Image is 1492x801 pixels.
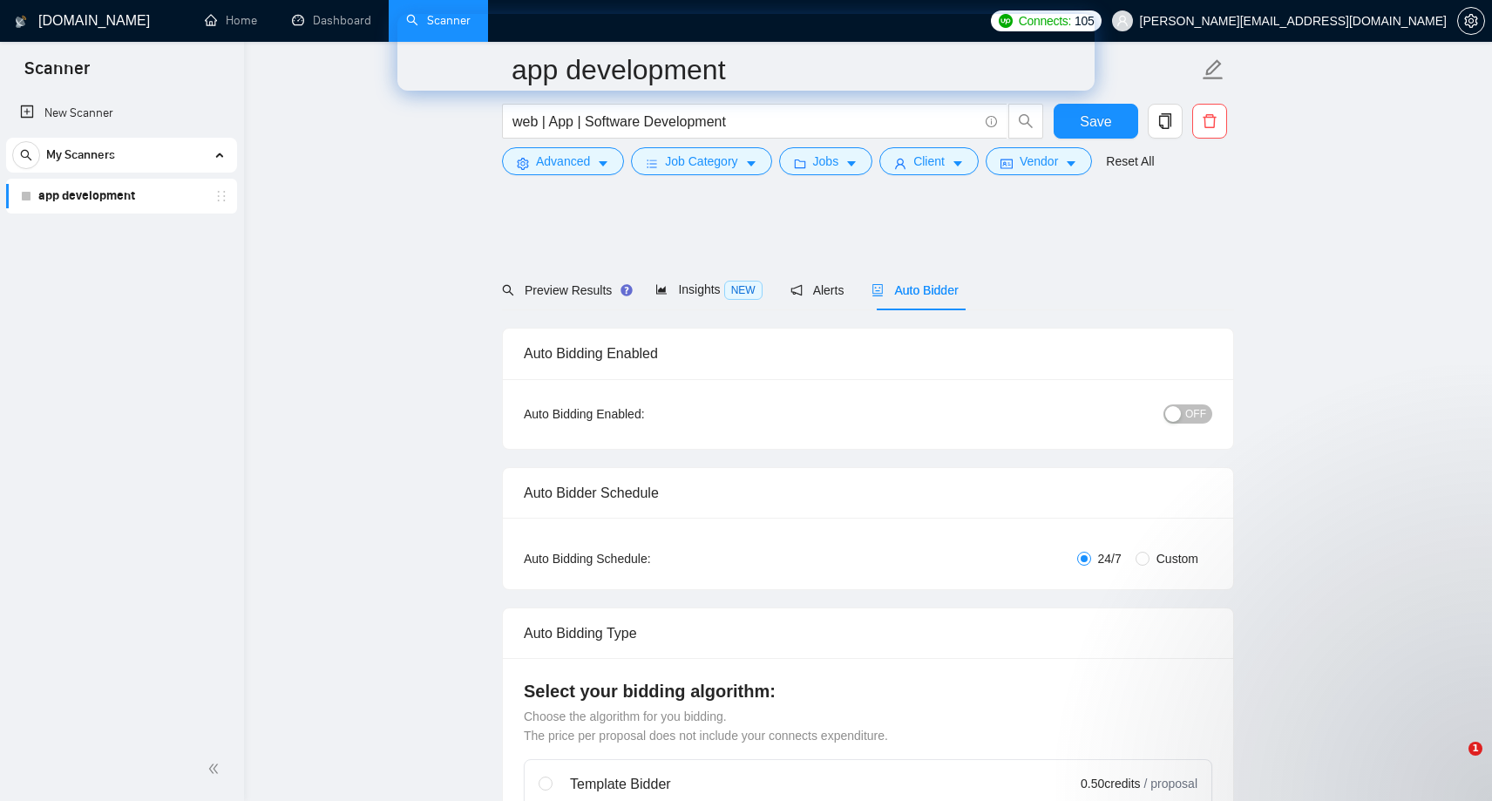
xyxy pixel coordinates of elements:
[871,284,884,296] span: robot
[536,152,590,171] span: Advanced
[15,8,27,36] img: logo
[512,111,978,132] input: Search Freelance Jobs...
[6,138,237,214] li: My Scanners
[1080,111,1111,132] span: Save
[986,116,997,127] span: info-circle
[646,157,658,170] span: bars
[524,468,1212,518] div: Auto Bidder Schedule
[1020,152,1058,171] span: Vendor
[38,179,204,214] a: app development
[397,14,1095,91] iframe: Intercom live chat banner
[790,284,803,296] span: notification
[1457,7,1485,35] button: setting
[1081,774,1140,793] span: 0.50 credits
[1458,14,1484,28] span: setting
[292,13,371,28] a: dashboardDashboard
[871,283,958,297] span: Auto Bidder
[502,283,627,297] span: Preview Results
[6,96,237,131] li: New Scanner
[1192,104,1227,139] button: delete
[813,152,839,171] span: Jobs
[205,13,257,28] a: homeHome
[1065,157,1077,170] span: caret-down
[655,282,762,296] span: Insights
[790,283,844,297] span: Alerts
[655,283,668,295] span: area-chart
[665,152,737,171] span: Job Category
[524,549,753,568] div: Auto Bidding Schedule:
[20,96,223,131] a: New Scanner
[952,157,964,170] span: caret-down
[619,282,634,298] div: Tooltip anchor
[1091,549,1129,568] span: 24/7
[1106,152,1154,171] a: Reset All
[1468,742,1482,756] span: 1
[524,404,753,424] div: Auto Bidding Enabled:
[879,147,979,175] button: userClientcaret-down
[1054,104,1138,139] button: Save
[1150,549,1205,568] span: Custom
[845,157,858,170] span: caret-down
[1000,157,1013,170] span: idcard
[502,147,624,175] button: settingAdvancedcaret-down
[46,138,115,173] span: My Scanners
[1009,113,1042,129] span: search
[1149,113,1182,129] span: copy
[631,147,771,175] button: barsJob Categorycaret-down
[794,157,806,170] span: folder
[986,147,1092,175] button: idcardVendorcaret-down
[524,679,1212,703] h4: Select your bidding algorithm:
[1185,404,1206,424] span: OFF
[1148,104,1183,139] button: copy
[1457,14,1485,28] a: setting
[406,13,471,28] a: searchScanner
[724,281,763,300] span: NEW
[894,157,906,170] span: user
[12,141,40,169] button: search
[570,774,974,795] div: Template Bidder
[1202,58,1224,81] span: edit
[502,284,514,296] span: search
[745,157,757,170] span: caret-down
[913,152,945,171] span: Client
[10,56,104,92] span: Scanner
[1008,104,1043,139] button: search
[597,157,609,170] span: caret-down
[1116,15,1129,27] span: user
[1075,11,1094,31] span: 105
[517,157,529,170] span: setting
[524,329,1212,378] div: Auto Bidding Enabled
[214,189,228,203] span: holder
[13,149,39,161] span: search
[524,608,1212,658] div: Auto Bidding Type
[1144,775,1197,792] span: / proposal
[207,760,225,777] span: double-left
[1193,113,1226,129] span: delete
[524,709,888,743] span: Choose the algorithm for you bidding. The price per proposal does not include your connects expen...
[779,147,873,175] button: folderJobscaret-down
[1019,11,1071,31] span: Connects:
[1433,742,1475,784] iframe: Intercom live chat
